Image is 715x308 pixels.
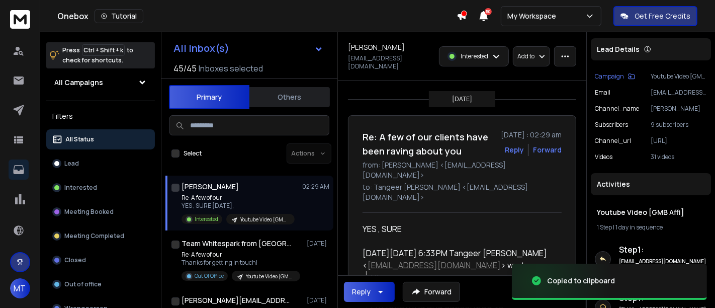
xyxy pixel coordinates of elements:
label: Select [184,149,202,158]
span: 50 [485,8,492,15]
button: Reply [505,145,524,155]
button: Lead [46,153,155,174]
button: Primary [169,85,249,109]
button: All Inbox(s) [165,38,331,58]
div: Copied to clipboard [547,276,615,286]
p: channel_url [595,137,631,145]
h1: [PERSON_NAME] [348,42,405,52]
p: [DATE] [307,240,329,248]
p: Interested [64,184,97,192]
h1: All Inbox(s) [173,43,229,53]
p: Out Of Office [195,272,224,280]
p: [EMAIL_ADDRESS][DOMAIN_NAME] [651,89,707,97]
p: [DATE] [452,95,472,103]
div: Onebox [57,9,457,23]
p: Re: A few of our [182,251,300,259]
button: Interested [46,178,155,198]
button: Get Free Credits [613,6,697,26]
button: Others [249,86,330,108]
p: Interested [461,52,488,60]
p: 9 subscribers [651,121,707,129]
p: Meeting Booked [64,208,114,216]
h1: Team Whitespark from [GEOGRAPHIC_DATA] [182,239,292,249]
div: YES , SURE [363,223,554,235]
p: [DATE] : 02:29 am [501,130,562,140]
p: Add to [517,52,534,60]
p: Youtube Video [GMB Affi] [240,216,289,223]
p: from: [PERSON_NAME] <[EMAIL_ADDRESS][DOMAIN_NAME]> [363,160,562,180]
p: to: Tangeer [PERSON_NAME] <[EMAIL_ADDRESS][DOMAIN_NAME]> [363,182,562,202]
p: Youtube Video [GMB Affi] [651,72,707,81]
button: MT [10,278,30,298]
button: Meeting Completed [46,226,155,246]
p: Lead Details [597,44,640,54]
button: Closed [46,250,155,270]
h1: All Campaigns [54,78,103,88]
p: channel_name [595,105,639,113]
p: Thanks for getting in touch! [182,259,300,267]
p: Closed [64,256,86,264]
span: 1 Step [597,223,612,232]
p: Lead [64,160,79,168]
span: Ctrl + Shift + k [82,44,125,56]
p: subscribers [595,121,628,129]
p: Interested [195,215,218,223]
p: 02:29 AM [302,183,329,191]
p: [EMAIL_ADDRESS][DOMAIN_NAME] [348,54,433,70]
div: [DATE][DATE] 6:33 PM Tangeer [PERSON_NAME] < > wrote: [363,247,554,271]
button: Reply [344,282,395,302]
p: Youtube Video [GMB Affi] [246,273,294,280]
p: videos [595,153,612,161]
h1: [PERSON_NAME] [182,182,239,192]
span: Hi, [371,272,382,284]
h1: Youtube Video [GMB Affi] [597,207,705,217]
p: All Status [65,135,94,143]
button: Out of office [46,274,155,294]
div: Reply [352,287,371,297]
h1: [PERSON_NAME][EMAIL_ADDRESS][DOMAIN_NAME] [182,295,292,305]
h1: Re: A few of our clients have been raving about you [363,130,495,158]
button: Meeting Booked [46,202,155,222]
p: YES , SURE [DATE], [182,202,295,210]
button: All Status [46,129,155,149]
p: [PERSON_NAME] [651,105,707,113]
div: | [597,223,705,232]
a: [EMAIL_ADDRESS][DOMAIN_NAME] [368,260,501,271]
p: Meeting Completed [64,232,124,240]
p: Out of office [64,280,102,288]
button: Campaign [595,72,635,81]
p: 31 videos [651,153,707,161]
div: Forward [533,145,562,155]
p: [URL][DOMAIN_NAME] [651,137,707,145]
p: Campaign [595,72,624,81]
p: Email [595,89,610,97]
button: Forward [403,282,460,302]
p: [DATE] [307,296,329,304]
button: All Campaigns [46,72,155,93]
p: Press to check for shortcuts. [62,45,133,65]
p: My Workspace [507,11,560,21]
button: Tutorial [95,9,143,23]
p: Get Free Credits [635,11,690,21]
p: Re: A few of our [182,194,295,202]
h3: Filters [46,109,155,123]
div: Activities [591,173,711,195]
h6: Step 1 : [619,244,707,256]
h3: Inboxes selected [199,62,263,74]
span: 45 / 45 [173,62,197,74]
span: 1 day in sequence [615,223,663,232]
